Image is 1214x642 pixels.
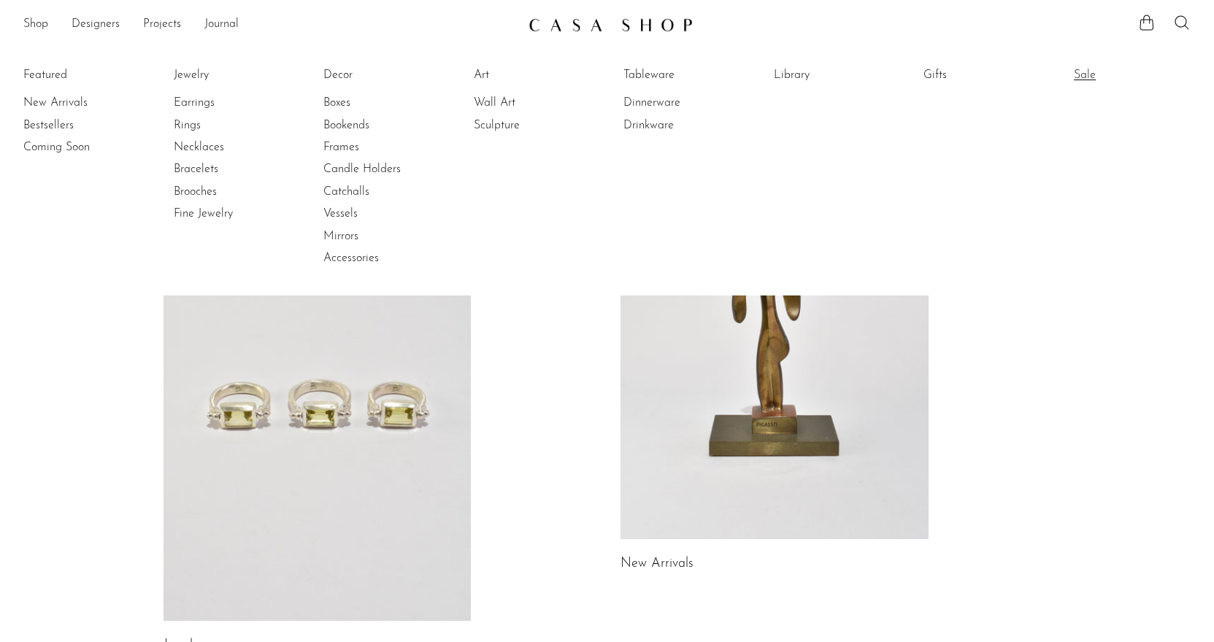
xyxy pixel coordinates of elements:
ul: NEW HEADER MENU [23,12,517,37]
a: Candle Holders [323,161,433,177]
a: Gifts [923,67,1033,83]
a: Decor [323,67,433,83]
a: Dinnerware [623,95,733,111]
a: Earrings [174,95,283,111]
a: Jewelry [174,67,283,83]
a: Boxes [323,95,433,111]
a: Accessories [323,250,433,266]
ul: Decor [323,64,433,270]
a: Projects [143,15,181,34]
a: Wall Art [474,95,583,111]
a: Art [474,67,583,83]
ul: Sale [1074,64,1183,92]
a: New Arrivals [23,95,133,111]
a: Rings [174,117,283,134]
a: Vessels [323,206,433,222]
a: Coming Soon [23,139,133,155]
ul: Featured [23,92,133,158]
a: Bestsellers [23,117,133,134]
a: Library [774,67,883,83]
a: Bookends [323,117,433,134]
a: Tableware [623,67,733,83]
a: Sale [1074,67,1183,83]
ul: Jewelry [174,64,283,225]
ul: Gifts [923,64,1033,92]
a: Catchalls [323,184,433,200]
a: New Arrivals [621,557,694,571]
a: Mirrors [323,228,433,244]
ul: Art [474,64,583,136]
a: Shop [23,15,48,34]
a: Fine Jewelry [174,206,283,222]
a: Drinkware [623,117,733,134]
a: Bracelets [174,161,283,177]
a: Brooches [174,184,283,200]
a: Frames [323,139,433,155]
ul: Tableware [623,64,733,136]
ul: Library [774,64,883,92]
nav: Desktop navigation [23,12,517,37]
a: Necklaces [174,139,283,155]
a: Journal [204,15,239,34]
a: Designers [72,15,120,34]
a: Sculpture [474,117,583,134]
